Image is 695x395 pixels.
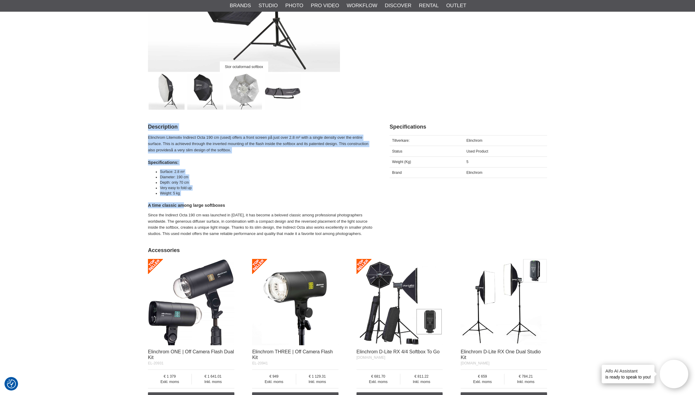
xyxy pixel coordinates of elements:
[148,202,375,208] h4: A time classic among large softboxes
[226,73,262,110] img: Parabolliknande design
[160,191,375,196] li: Weight: 5 kg
[466,138,482,143] span: Elinchrom
[504,379,547,385] span: Inkl. moms
[466,160,468,164] span: 5
[160,180,375,185] li: Depth: only 70 cm
[220,61,268,72] div: Stor octaformad softbox
[466,171,482,175] span: Elinchrom
[347,2,377,10] a: Workflow
[392,160,411,164] span: Weight (Kg)
[504,374,547,379] span: 784.21
[192,374,234,379] span: 1 641.01
[230,2,251,10] a: Brands
[390,123,547,131] h2: Specifications
[258,2,278,10] a: Studio
[400,379,443,385] span: Inkl. moms
[187,73,224,110] img: Stor octaformad softbox
[252,259,338,345] img: Elinchrom THREE | Off Camera Flash Kit
[7,379,16,388] img: Revisit consent button
[149,73,185,110] img: Elinchrom Octa Indirect 190cm - Begagnad
[160,185,375,191] li: Very easy to fold up
[296,379,338,385] span: Inkl. moms
[252,361,268,365] span: EL-20941
[357,374,400,379] span: 681.70
[419,2,439,10] a: Rental
[446,2,466,10] a: Outlet
[357,259,443,345] img: Elinchrom D-Lite RX 4/4 Softbox To Go
[148,247,547,254] h2: Accessories
[148,374,191,379] span: 1 379
[392,171,402,175] span: Brand
[192,379,234,385] span: Inkl. moms
[148,159,375,165] h4: Specifications:
[400,374,443,379] span: 811.22
[148,379,191,385] span: Exkl. moms
[160,174,375,180] li: Diameter: 190 cm
[602,365,654,383] div: is ready to speak to you!
[296,374,338,379] span: 1 129.31
[392,149,402,153] span: Status
[252,349,333,360] a: Elinchrom THREE | Off Camera Flash Kit
[148,361,164,365] span: EL-20931
[252,374,296,379] span: 949
[357,355,385,360] span: [DOMAIN_NAME]
[148,135,375,153] p: Elinchrom Litemotiv Indirect Octa 190 cm (used) offers a front screen på just over 2.8 m² with a ...
[461,374,504,379] span: 659
[357,349,440,354] a: Elinchrom D-Lite RX 4/4 Softbox To Go
[466,149,488,153] span: Used Product
[148,259,234,345] img: Elinchrom ONE | Off Camera Flash Dual Kit
[148,123,375,131] h2: Description
[311,2,339,10] a: Pro Video
[392,138,410,143] span: Tillverkare:
[461,349,541,360] a: Elinchrom D-Lite RX One Dual Studio Kit
[7,379,16,389] button: Consent Preferences
[605,368,651,374] h4: Aifo AI Assistant
[160,169,375,174] li: Surface: 2.8 m²
[385,2,411,10] a: Discover
[285,2,303,10] a: Photo
[148,349,234,360] a: Elinchrom ONE | Off Camera Flash Dual Kit
[461,379,504,385] span: Exkl. moms
[357,379,400,385] span: Exkl. moms
[265,73,301,110] img: Väska medföljer
[461,361,489,365] span: [DOMAIN_NAME]
[148,212,375,237] p: Since the Indirect Octa 190 cm was launched in [DATE], it has become a beloved classic among prof...
[252,379,296,385] span: Exkl. moms
[461,259,547,345] img: Elinchrom D-Lite RX One Dual Studio Kit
